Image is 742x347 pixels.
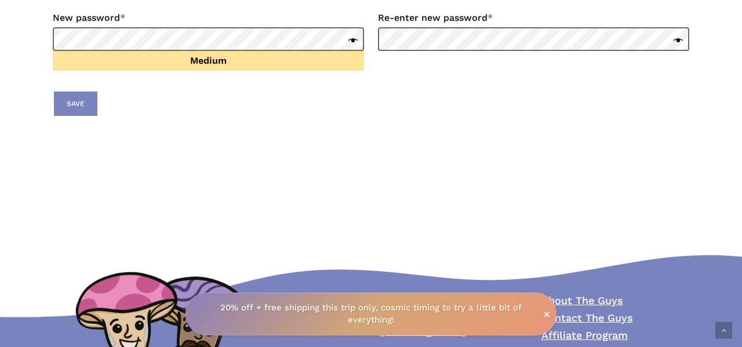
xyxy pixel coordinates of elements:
strong: 20% off + free shipping this trip only, cosmic timing to try a little bit of everything! [220,302,522,325]
span: Email The Guys [380,290,470,304]
button: Save [54,92,97,116]
a: Affiliate Program [541,329,628,341]
a: Contact The Guys [541,312,633,324]
div: Medium [53,51,364,71]
label: New password [53,9,364,27]
span: × [543,308,550,320]
a: Back to top [715,322,732,339]
label: Re-enter new password [378,9,689,27]
a: About The Guys [541,294,623,306]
